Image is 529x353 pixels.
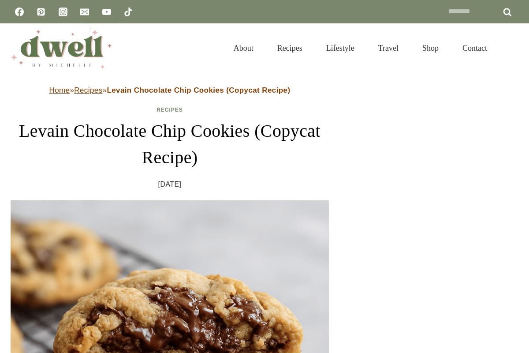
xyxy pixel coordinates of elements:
img: DWELL by michelle [11,28,112,68]
a: Recipes [265,33,314,64]
a: Email [76,3,93,21]
a: Home [49,86,70,94]
a: YouTube [98,3,115,21]
a: Recipes [74,86,102,94]
strong: Levain Chocolate Chip Cookies (Copycat Recipe) [107,86,290,94]
a: TikTok [119,3,137,21]
a: Contact [451,33,499,64]
a: About [222,33,265,64]
a: Lifestyle [314,33,366,64]
a: Instagram [54,3,72,21]
a: Travel [366,33,410,64]
h1: Levain Chocolate Chip Cookies (Copycat Recipe) [11,118,329,171]
a: Facebook [11,3,28,21]
a: Shop [410,33,451,64]
a: Recipes [156,107,183,113]
time: [DATE] [158,178,182,191]
span: » » [49,86,291,94]
a: Pinterest [32,3,50,21]
nav: Primary Navigation [222,33,499,64]
button: View Search Form [503,41,518,56]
